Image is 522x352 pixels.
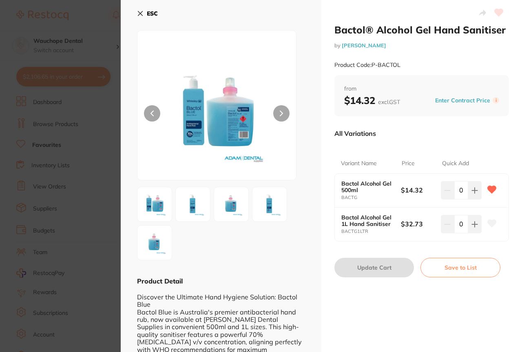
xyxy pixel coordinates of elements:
[442,159,469,168] p: Quick Add
[147,10,158,17] b: ESC
[341,180,395,193] b: Bactol Alcohol Gel 500ml
[341,229,401,234] small: BACTG1LTR
[341,195,401,200] small: BACTG
[344,94,400,106] b: $14.32
[342,42,386,49] a: [PERSON_NAME]
[178,190,208,219] img: LmpwZw
[341,159,377,168] p: Variant Name
[334,258,414,277] button: Update Cart
[334,24,509,36] h2: Bactol® Alcohol Gel Hand Sanitiser
[334,42,509,49] small: by
[341,214,395,227] b: Bactol Alcohol Gel 1L Hand Sanitiser
[433,97,493,104] button: Enter Contract Price
[137,7,158,20] button: ESC
[402,159,415,168] p: Price
[493,97,499,104] label: i
[344,85,499,93] span: from
[378,98,400,106] span: excl. GST
[334,129,376,137] p: All Variations
[401,186,437,195] b: $14.32
[334,62,400,69] small: Product Code: P-BACTOL
[420,258,500,277] button: Save to List
[169,51,265,180] img: VE9MLmpwZw
[255,190,284,219] img: LmpwZw
[217,190,246,219] img: MUxUUi5qcGc
[137,277,183,285] b: Product Detail
[140,190,169,219] img: VE9MLmpwZw
[401,219,437,228] b: $32.73
[140,228,169,257] img: MUxUUi5qcGc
